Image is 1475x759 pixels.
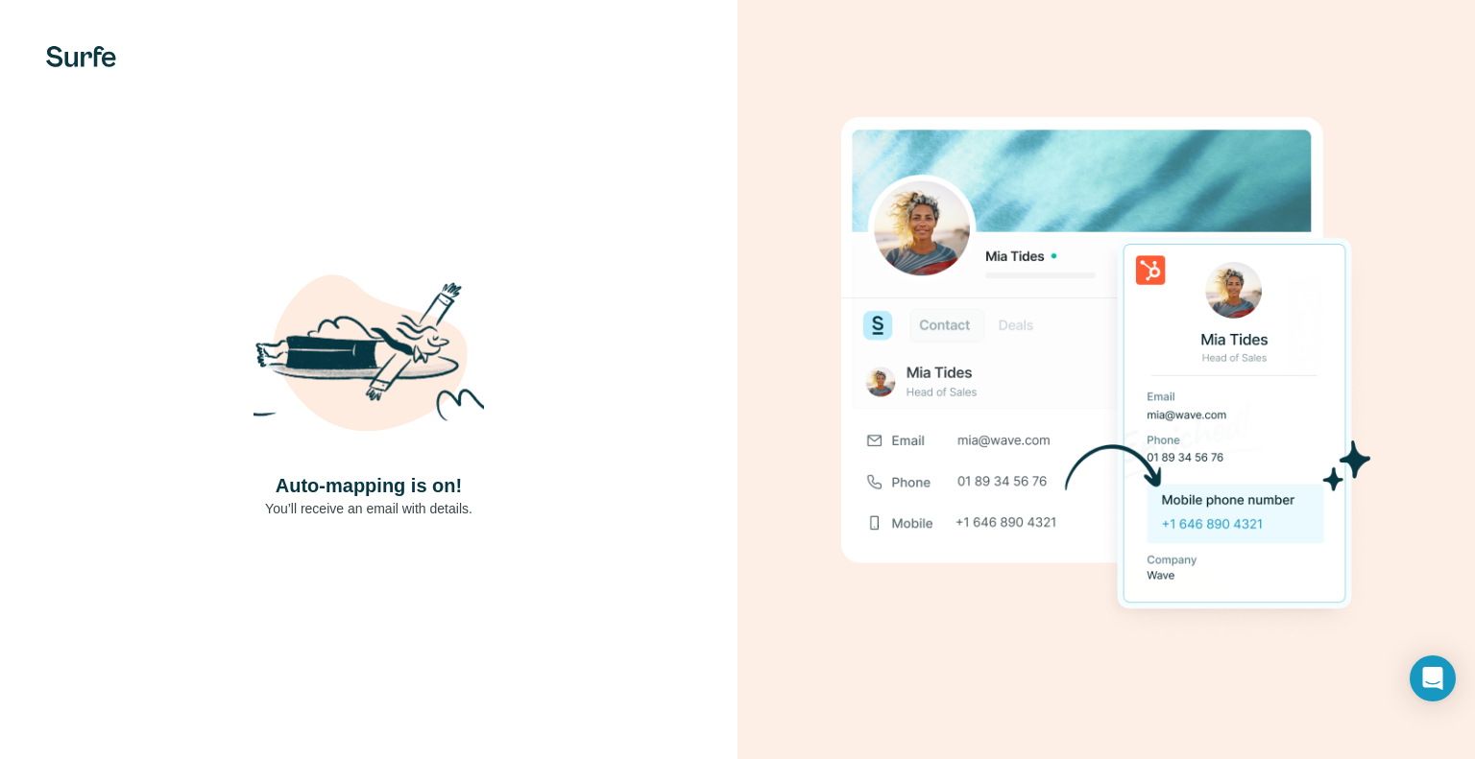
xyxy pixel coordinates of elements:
img: Surfe's logo [46,46,116,67]
img: Shaka Illustration [254,242,484,472]
p: You’ll receive an email with details. [265,499,472,518]
h4: Auto-mapping is on! [276,472,462,499]
img: Download Success [841,117,1371,642]
div: Open Intercom Messenger [1410,655,1456,701]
